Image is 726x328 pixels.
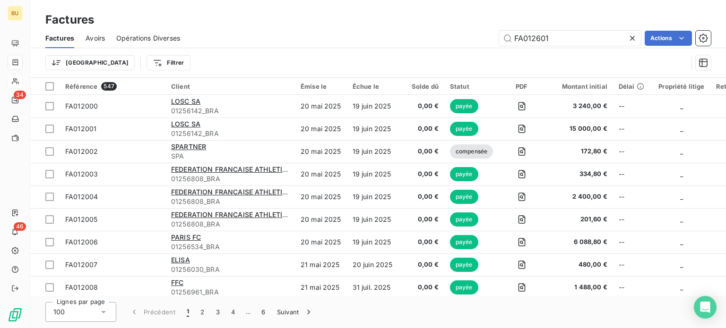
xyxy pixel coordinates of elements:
[241,304,256,320] span: …
[404,124,439,134] span: 0,00 €
[404,192,439,202] span: 0,00 €
[680,102,683,110] span: _
[680,215,683,223] span: _
[295,95,347,118] td: 20 mai 2025
[65,170,98,178] span: FA012003
[147,55,190,70] button: Filtrer
[347,253,399,276] td: 20 juin 2025
[171,287,289,297] span: 01256961_BRA
[680,193,683,201] span: _
[45,34,74,43] span: Factures
[347,185,399,208] td: 19 juin 2025
[65,193,98,201] span: FA012004
[404,260,439,269] span: 0,00 €
[295,185,347,208] td: 20 mai 2025
[210,302,225,322] button: 3
[171,97,200,105] span: LOSC SA
[171,256,190,264] span: ELISA
[45,11,94,28] h3: Factures
[450,83,493,90] div: Statut
[295,276,347,299] td: 21 mai 2025
[65,215,97,223] span: FA012005
[65,83,97,90] span: Référence
[680,283,683,291] span: _
[171,83,289,90] div: Client
[171,210,297,219] span: FEDERATION FRANCAISE ATHLETISME
[613,163,653,185] td: --
[171,143,206,151] span: SPARTNER
[256,302,271,322] button: 6
[551,260,607,269] span: 480,00 €
[551,192,607,202] span: 2 400,00 €
[680,238,683,246] span: _
[353,83,393,90] div: Échue le
[680,125,683,133] span: _
[404,83,439,90] div: Solde dû
[65,125,96,133] span: FA012001
[171,151,289,161] span: SPA
[551,169,607,179] span: 334,80 €
[347,231,399,253] td: 19 juin 2025
[551,237,607,247] span: 6 088,80 €
[14,222,26,231] span: 46
[551,283,607,292] span: 1 488,00 €
[295,208,347,231] td: 20 mai 2025
[53,307,65,317] span: 100
[101,82,116,91] span: 547
[171,278,183,286] span: FFC
[499,31,641,46] input: Rechercher
[171,233,201,241] span: PARIS FC
[347,118,399,140] td: 19 juin 2025
[181,302,195,322] button: 1
[450,258,478,272] span: payée
[65,283,98,291] span: FA012008
[613,253,653,276] td: --
[619,83,647,90] div: Délai
[171,219,289,229] span: 01256808_BRA
[171,188,297,196] span: FEDERATION FRANCAISE ATHLETISME
[645,31,692,46] button: Actions
[450,212,478,227] span: payée
[450,235,478,249] span: payée
[171,197,289,206] span: 01256808_BRA
[271,302,319,322] button: Suivant
[450,122,478,136] span: payée
[45,55,135,70] button: [GEOGRAPHIC_DATA]
[613,118,653,140] td: --
[450,167,478,181] span: payée
[680,147,683,155] span: _
[613,208,653,231] td: --
[680,261,683,269] span: _
[613,276,653,299] td: --
[295,163,347,185] td: 20 mai 2025
[347,95,399,118] td: 19 juin 2025
[65,147,98,155] span: FA012002
[124,302,181,322] button: Précédent
[8,307,23,322] img: Logo LeanPay
[613,231,653,253] td: --
[65,238,98,246] span: FA012006
[404,147,439,156] span: 0,00 €
[551,83,607,90] div: Montant initial
[171,165,297,173] span: FEDERATION FRANCAISE ATHLETISME
[301,83,341,90] div: Émise le
[65,261,97,269] span: FA012007
[404,169,439,179] span: 0,00 €
[613,95,653,118] td: --
[694,296,717,319] div: Open Intercom Messenger
[295,253,347,276] td: 21 mai 2025
[65,102,98,110] span: FA012000
[347,276,399,299] td: 31 juil. 2025
[14,91,26,99] span: 34
[116,34,180,43] span: Opérations Diverses
[171,174,289,184] span: 01256808_BRA
[404,101,439,111] span: 0,00 €
[404,283,439,292] span: 0,00 €
[225,302,241,322] button: 4
[347,163,399,185] td: 19 juin 2025
[171,265,289,274] span: 01256030_BRA
[450,280,478,294] span: payée
[171,242,289,252] span: 01256534_BRA
[295,140,347,163] td: 20 mai 2025
[450,190,478,204] span: payée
